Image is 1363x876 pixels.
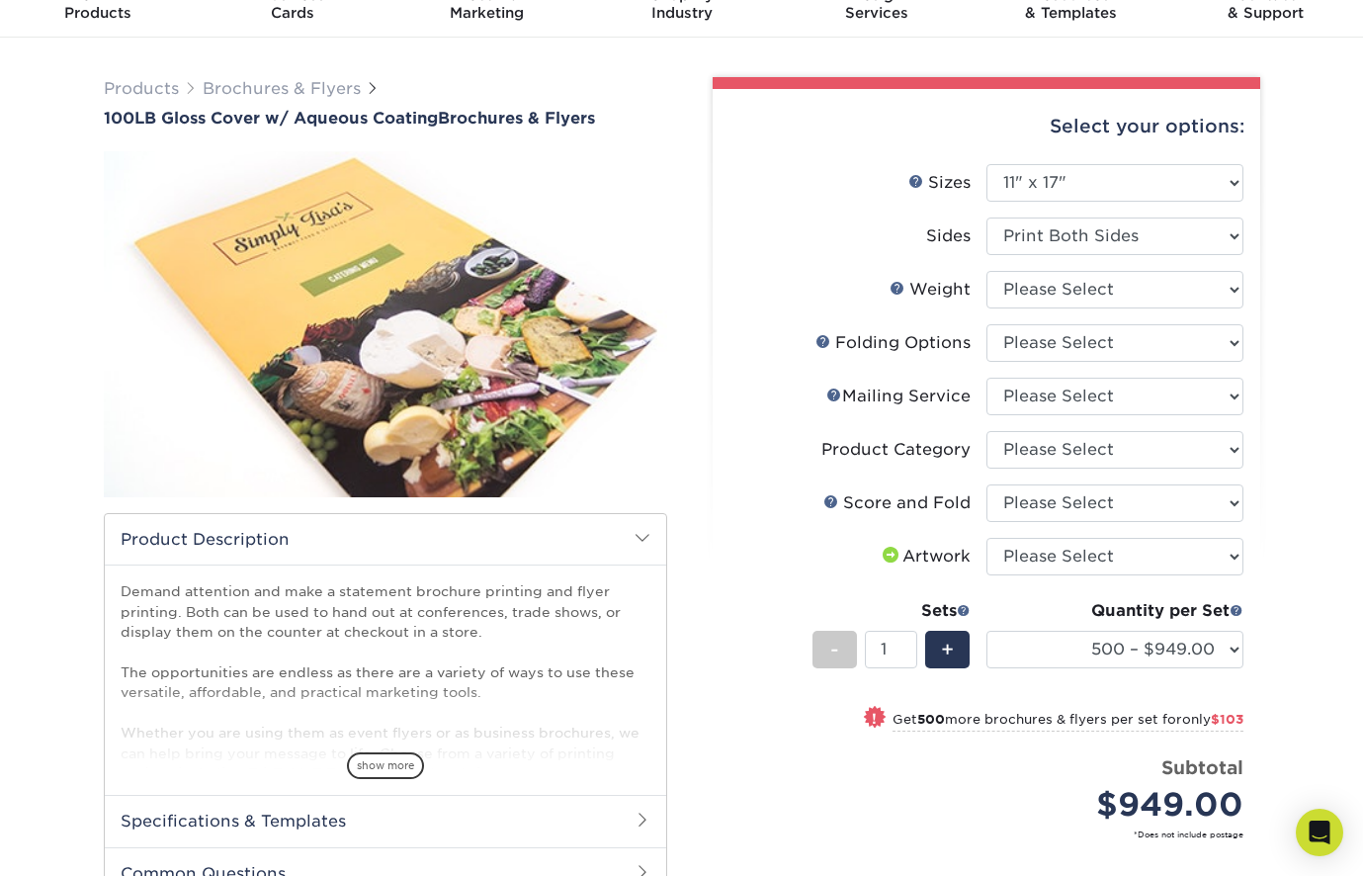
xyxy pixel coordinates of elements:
span: 100LB Gloss Cover w/ Aqueous Coating [104,109,438,128]
small: Get more brochures & flyers per set for [893,712,1243,732]
small: *Does not include postage [744,829,1243,840]
div: Weight [890,278,971,302]
span: $103 [1211,712,1243,727]
div: Sides [926,224,971,248]
div: Folding Options [815,331,971,355]
span: + [941,635,954,664]
img: 100LB Gloss Cover<br/>w/ Aqueous Coating 01 [104,130,667,519]
a: Brochures & Flyers [203,79,361,98]
a: 100LB Gloss Cover w/ Aqueous CoatingBrochures & Flyers [104,109,667,128]
div: Quantity per Set [986,599,1243,623]
h2: Specifications & Templates [105,795,666,846]
div: Score and Fold [823,491,971,515]
div: Open Intercom Messenger [1296,809,1343,856]
span: only [1182,712,1243,727]
h1: Brochures & Flyers [104,109,667,128]
div: Artwork [879,545,971,569]
span: - [830,635,839,664]
strong: 500 [917,712,945,727]
div: Sizes [908,171,971,195]
div: Sets [812,599,971,623]
iframe: Google Customer Reviews [5,816,168,869]
div: Mailing Service [826,385,971,408]
span: ! [872,708,877,729]
div: $949.00 [1001,781,1243,829]
div: Product Category [821,438,971,462]
div: Select your options: [728,89,1244,164]
span: show more [347,752,424,779]
h2: Product Description [105,514,666,565]
a: Products [104,79,179,98]
strong: Subtotal [1161,756,1243,778]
